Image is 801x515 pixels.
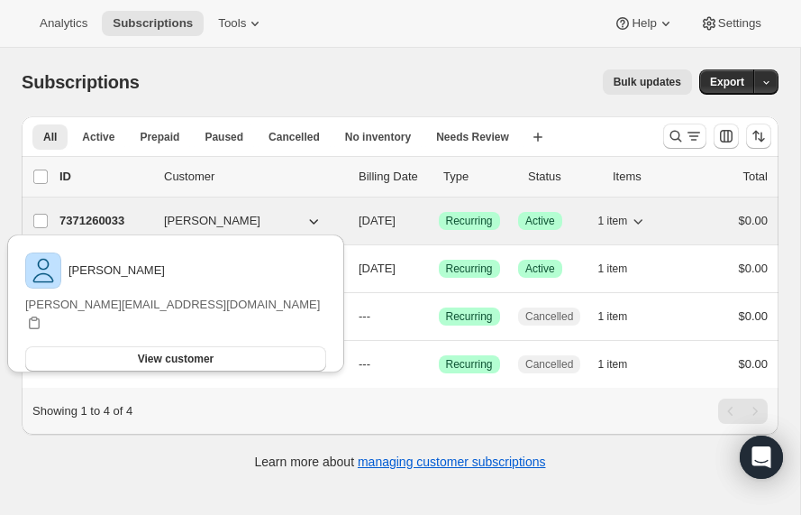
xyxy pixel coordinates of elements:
[598,214,628,228] span: 1 item
[598,352,648,377] button: 1 item
[269,130,320,144] span: Cancelled
[102,11,204,36] button: Subscriptions
[525,357,573,372] span: Cancelled
[446,309,493,324] span: Recurring
[632,16,656,31] span: Help
[598,208,648,234] button: 1 item
[59,212,150,230] p: 7371260033
[523,124,552,150] button: Create new view
[59,208,768,234] div: 7371260033[PERSON_NAME][DATE]SuccessRecurringSuccessActive1 item$0.00
[59,168,768,186] div: IDCustomerBilling DateTypeStatusItemsTotal
[528,168,598,186] p: Status
[140,130,179,144] span: Prepaid
[68,262,165,280] p: [PERSON_NAME]
[25,253,61,289] img: variant image
[738,262,768,275] span: $0.00
[603,11,685,36] button: Help
[153,207,333,235] button: [PERSON_NAME]
[113,16,193,31] span: Subscriptions
[345,130,411,144] span: No inventory
[25,346,326,372] button: View customer
[738,309,768,323] span: $0.00
[699,69,755,95] button: Export
[710,75,744,89] span: Export
[746,124,771,149] button: Sort the results
[714,124,739,149] button: Customize table column order and visibility
[59,256,768,281] div: 7381024897[PERSON_NAME][DATE]SuccessRecurringSuccessActive1 item$0.00
[436,130,509,144] span: Needs Review
[59,352,768,377] div: 7355367553[PERSON_NAME]---SuccessRecurringCancelled1 item$0.00
[598,357,628,372] span: 1 item
[525,309,573,324] span: Cancelled
[614,75,681,89] span: Bulk updates
[718,399,768,424] nav: Pagination
[598,262,628,276] span: 1 item
[218,16,246,31] span: Tools
[59,304,768,329] div: 7355400321[PERSON_NAME]---SuccessRecurringCancelled1 item$0.00
[59,168,150,186] p: ID
[738,214,768,227] span: $0.00
[359,168,429,186] p: Billing Date
[82,130,114,144] span: Active
[43,130,57,144] span: All
[689,11,772,36] button: Settings
[359,357,370,371] span: ---
[205,130,243,144] span: Paused
[358,455,546,469] a: managing customer subscriptions
[443,168,514,186] div: Type
[164,168,344,186] p: Customer
[603,69,692,95] button: Bulk updates
[598,256,648,281] button: 1 item
[718,16,761,31] span: Settings
[613,168,683,186] div: Items
[138,352,214,366] span: View customer
[255,453,546,471] p: Learn more about
[25,296,320,314] p: [PERSON_NAME][EMAIL_ADDRESS][DOMAIN_NAME]
[740,436,783,479] div: Open Intercom Messenger
[446,357,493,372] span: Recurring
[525,214,555,228] span: Active
[164,212,260,230] span: [PERSON_NAME]
[738,357,768,371] span: $0.00
[22,72,140,92] span: Subscriptions
[525,262,555,276] span: Active
[598,304,648,329] button: 1 item
[359,214,396,227] span: [DATE]
[446,214,493,228] span: Recurring
[743,168,768,186] p: Total
[446,262,493,276] span: Recurring
[29,11,98,36] button: Analytics
[598,309,628,324] span: 1 item
[207,11,275,36] button: Tools
[40,16,87,31] span: Analytics
[359,262,396,275] span: [DATE]
[663,124,706,149] button: Search and filter results
[32,402,132,420] p: Showing 1 to 4 of 4
[359,309,370,323] span: ---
